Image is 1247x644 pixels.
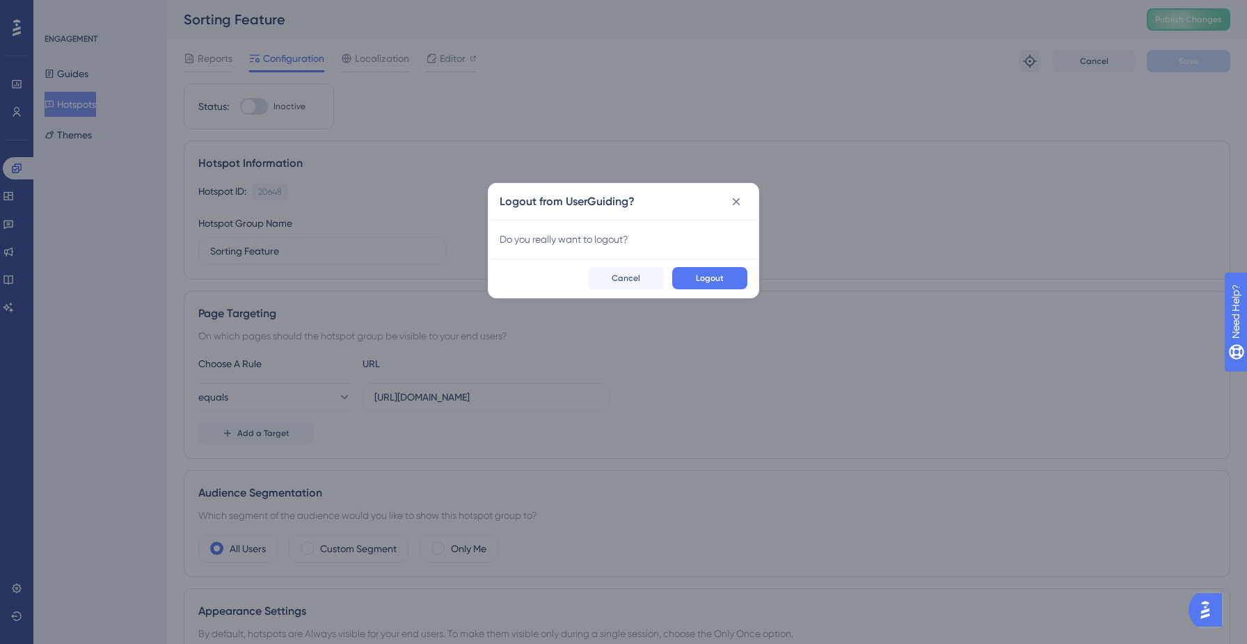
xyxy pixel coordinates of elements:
[696,273,724,284] span: Logout
[500,231,747,248] div: Do you really want to logout?
[500,193,635,210] h2: Logout from UserGuiding?
[612,273,640,284] span: Cancel
[33,3,87,20] span: Need Help?
[1189,589,1230,631] iframe: UserGuiding AI Assistant Launcher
